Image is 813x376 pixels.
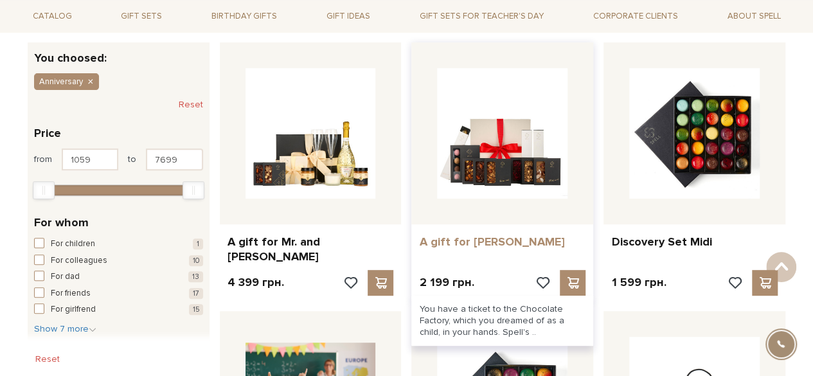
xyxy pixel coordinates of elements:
[193,238,203,249] span: 1
[415,5,549,27] a: Gift sets for Teacher's Day
[34,287,203,300] button: For friends 17
[206,6,282,26] a: Birthday gifts
[34,255,203,267] button: For colleagues 10
[51,287,91,300] span: For friends
[419,235,585,249] a: A gift for [PERSON_NAME]
[34,73,99,90] button: Anniversary
[34,125,61,142] span: Price
[28,42,210,64] div: You choosed:
[34,323,96,336] button: Show 7 more
[722,6,785,26] a: About Spell
[116,6,167,26] a: Gift sets
[128,154,136,165] span: to
[188,271,203,282] span: 13
[62,148,119,170] input: Price
[419,275,474,290] p: 2 199 грн.
[28,6,77,26] a: Catalog
[51,238,95,251] span: For children
[51,303,96,316] span: For girlfrend
[34,323,96,334] span: Show 7 more
[183,181,204,199] div: Max
[179,94,203,115] button: Reset
[33,181,55,199] div: Min
[34,271,203,283] button: For dad 13
[34,214,89,231] span: For whom
[189,288,203,299] span: 17
[228,235,394,265] a: A gift for Mr. and [PERSON_NAME]
[51,271,80,283] span: For dad
[321,6,375,26] a: Gift ideas
[588,5,683,27] a: Corporate clients
[189,255,203,266] span: 10
[34,154,52,165] span: from
[34,303,203,316] button: For girlfrend 15
[39,76,83,87] span: Anniversary
[611,275,666,290] p: 1 599 грн.
[228,275,284,290] p: 4 399 грн.
[611,235,778,249] a: Discovery Set Midi
[28,349,67,370] button: Reset
[146,148,203,170] input: Price
[411,296,593,346] div: You have a ticket to the Chocolate Factory, which you dreamed of as a child, in your hands. Spell...
[51,255,107,267] span: For colleagues
[189,304,203,315] span: 15
[34,238,203,251] button: For children 1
